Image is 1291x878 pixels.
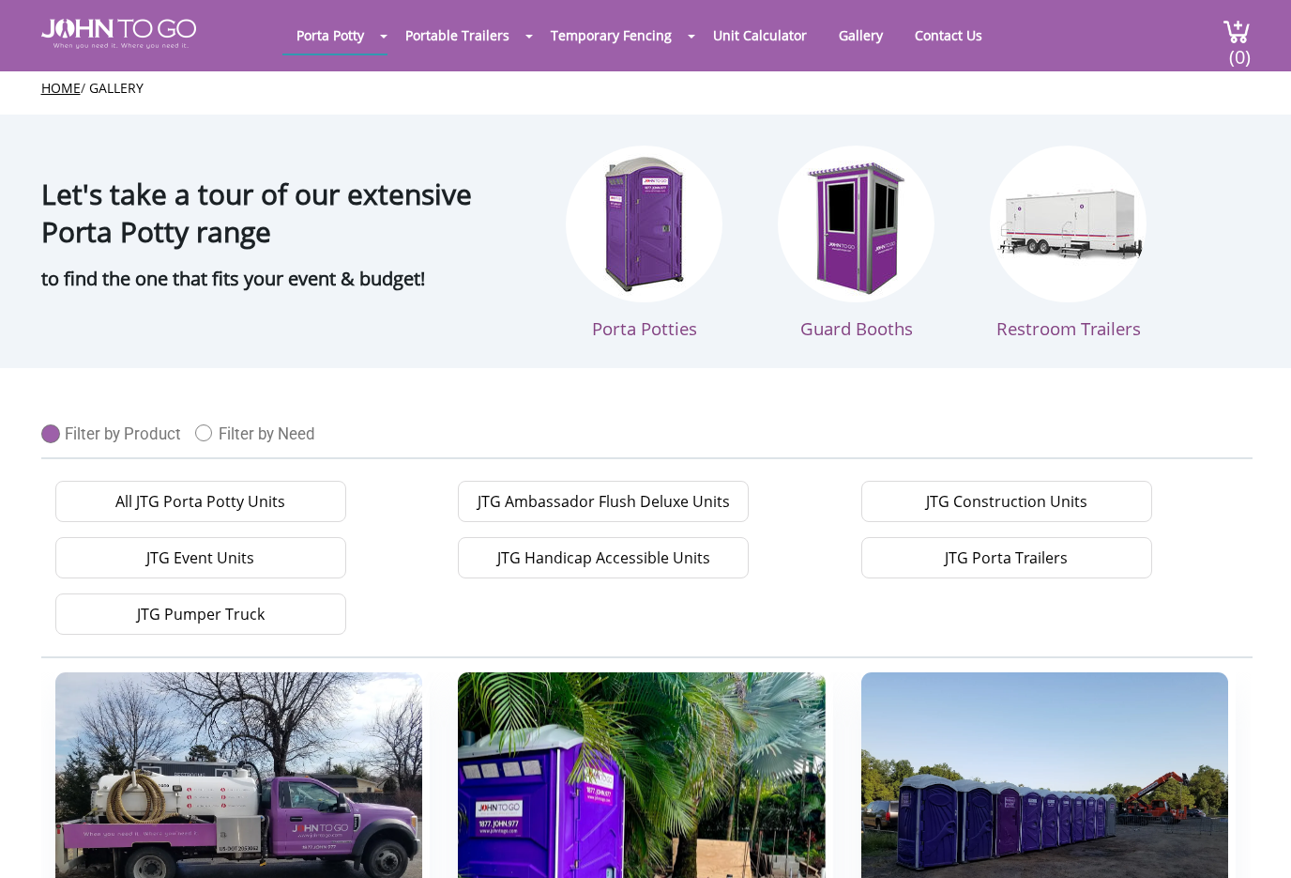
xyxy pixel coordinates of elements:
a: Home [41,79,81,97]
img: Guard booths [778,146,934,302]
a: Contact Us [901,17,996,54]
img: Restroon Trailers [990,146,1147,302]
img: Porta Potties [566,146,722,302]
a: JTG Porta Trailers [861,537,1152,578]
a: Restroom Trailers [990,146,1147,340]
a: Temporary Fencing [537,17,686,54]
h1: Let's take a tour of our extensive Porta Potty range [41,133,529,251]
span: Guard Booths [800,316,913,340]
a: Porta Potty [282,17,378,54]
a: Portable Trailers [391,17,524,54]
span: (0) [1228,29,1251,69]
ul: / [41,79,1251,98]
a: Filter by Need [195,415,329,443]
a: JTG Handicap Accessible Units [458,537,749,578]
span: Restroom Trailers [996,316,1141,340]
a: Porta Potties [566,146,722,340]
a: JTG Ambassador Flush Deluxe Units [458,481,749,522]
a: All JTG Porta Potty Units [55,481,346,522]
a: JTG Event Units [55,537,346,578]
a: Guard Booths [778,146,934,340]
a: Gallery [89,79,144,97]
a: Unit Calculator [699,17,821,54]
span: Porta Potties [592,316,697,340]
img: JOHN to go [41,19,196,49]
a: Filter by Product [41,415,195,443]
a: Gallery [825,17,897,54]
a: JTG Construction Units [861,481,1152,522]
p: to find the one that fits your event & budget! [41,260,529,298]
img: cart a [1223,19,1251,44]
a: JTG Pumper Truck [55,593,346,635]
